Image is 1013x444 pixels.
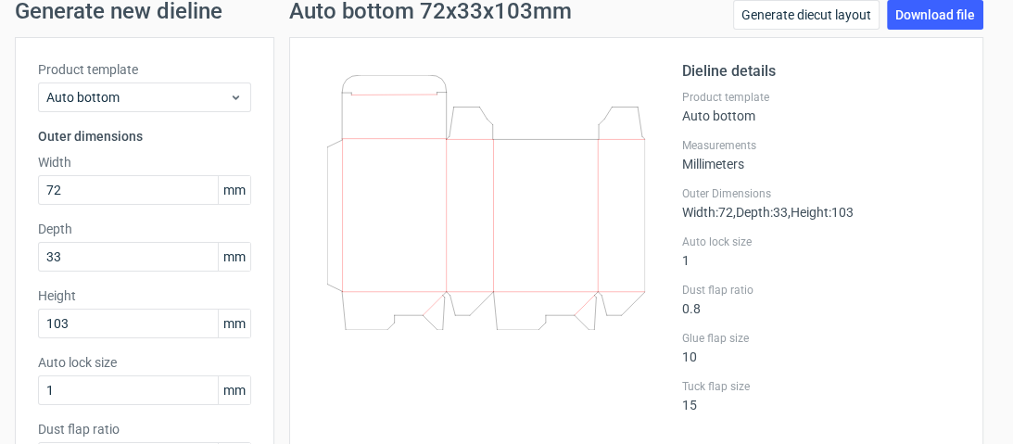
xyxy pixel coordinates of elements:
[682,90,960,123] div: Auto bottom
[38,353,251,372] label: Auto lock size
[682,60,960,82] h2: Dieline details
[38,153,251,171] label: Width
[682,379,960,394] label: Tuck flap size
[38,220,251,238] label: Depth
[682,235,960,268] div: 1
[218,176,250,204] span: mm
[46,88,229,107] span: Auto bottom
[682,331,960,346] label: Glue flap size
[682,205,733,220] span: Width : 72
[682,235,960,249] label: Auto lock size
[218,243,250,271] span: mm
[682,283,960,298] label: Dust flap ratio
[682,283,960,316] div: 0.8
[38,127,251,146] h3: Outer dimensions
[682,379,960,412] div: 15
[682,331,960,364] div: 10
[682,138,960,153] label: Measurements
[788,205,854,220] span: , Height : 103
[682,138,960,171] div: Millimeters
[38,420,251,438] label: Dust flap ratio
[38,286,251,305] label: Height
[733,205,788,220] span: , Depth : 33
[218,310,250,337] span: mm
[38,60,251,79] label: Product template
[682,186,960,201] label: Outer Dimensions
[682,90,960,105] label: Product template
[218,376,250,404] span: mm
